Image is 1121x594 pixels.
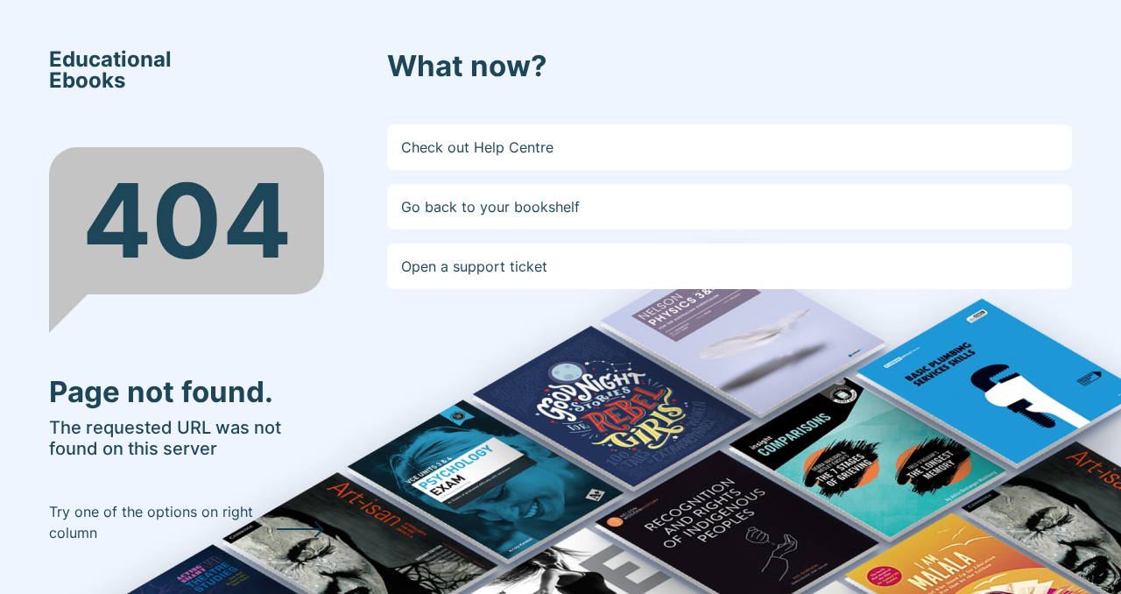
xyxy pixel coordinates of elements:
span: Educational Ebooks [49,49,172,91]
h3: Page not found. [49,375,324,410]
h3: What now? [387,49,1072,84]
a: Check out Help Centre [387,124,1072,170]
a: Open a support ticket [387,244,1072,289]
p: Try one of the options on right column [49,501,276,543]
div: 404 [49,147,324,294]
h5: The requested URL was not found on this server [49,417,324,459]
a: Go back to your bookshelf [387,184,1072,230]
